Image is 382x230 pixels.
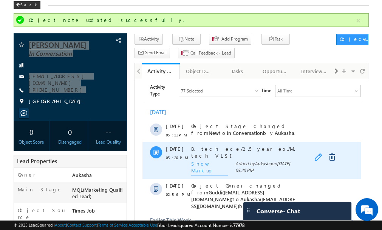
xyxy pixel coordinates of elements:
span: New [74,50,84,57]
div: 0 [15,125,48,139]
a: Opportunities [257,63,295,79]
span: [DATE] [31,103,48,110]
div: Minimize live chat window [124,4,142,22]
label: Owner [18,171,36,178]
button: Task [261,34,290,45]
span: 05:20 PM [31,75,54,82]
div: Sales Activity,Program,Email Bounced,Email Link Clicked,Email Marked Spam & 72 more.. [44,6,126,17]
label: Object Source [18,207,65,221]
div: 77 Selected [46,8,68,15]
a: Activity History [142,63,180,79]
span: Send Email [145,49,167,56]
li: Interview Status [295,63,333,78]
div: Object Actions [340,36,372,42]
span: [DATE] [31,66,48,73]
span: [DATE] 05:20 PM [101,81,155,94]
span: Welcome to the Executive MTech in VLSI Design - Your Journey Begins Now! [56,158,154,185]
img: carter-drag [245,207,251,213]
div: -- [93,125,125,139]
a: Acceptable Use [128,222,157,227]
a: About [55,222,66,227]
div: Object Score [15,139,48,146]
span: 02:56 PM [31,112,54,119]
a: Tasks [218,63,257,79]
button: Add Program [209,34,251,45]
span: Your Leadsquared Account Number is [158,222,244,228]
span: [PHONE_NUMBER] [29,86,86,94]
span: Guddi([EMAIL_ADDRESS][DOMAIN_NAME]) [56,110,129,123]
div: Object note updated successfully. [29,17,355,23]
a: [EMAIL_ADDRESS][DOMAIN_NAME] [29,73,88,86]
a: Terms of Service [98,222,127,227]
li: Opportunities [257,63,295,78]
div: Activity History [147,67,174,75]
span: [PERSON_NAME] [29,41,97,49]
span: Object Owner changed from to by . [56,103,160,130]
span: © 2025 LeadSquared | | | | | [14,222,244,229]
div: . [56,196,162,203]
img: d_60004797649_company_0_60004797649 [13,40,32,50]
div: Disengaged [54,139,86,146]
div: 0 [54,125,86,139]
div: Earlier This Week [15,138,56,144]
span: Automation [74,152,111,158]
span: Time [126,6,136,17]
button: Activity [135,34,163,45]
span: Aukasha([EMAIL_ADDRESS][DOMAIN_NAME]) [56,117,160,130]
div: MQL(Marketing Quaified Lead) [70,186,127,203]
span: [DATE] [31,44,48,50]
textarea: Type your message and hit 'Enter' [10,70,138,171]
em: Start Chat [103,178,137,188]
li: Activity History [142,63,180,78]
a: Object Details [180,63,218,79]
span: 77978 [233,222,244,228]
span: [GEOGRAPHIC_DATA] [29,98,84,105]
span: 08:26 PM [31,160,54,174]
div: Object Details [186,67,211,76]
span: Add Program [221,36,248,42]
div: Back [14,1,40,9]
button: Object Actions [336,34,369,45]
label: Main Stage [18,186,62,193]
a: Back [14,1,44,7]
div: Chat with us now [39,40,127,50]
span: Object Capture: [56,196,118,203]
div: [DATE] [15,30,40,36]
span: Activity Type [15,6,40,17]
div: Tasks [224,67,250,76]
span: View more [56,181,97,189]
a: Edit [179,74,189,82]
div: Times Job [70,207,127,217]
span: In Conversation [29,50,97,58]
a: Contact Support [67,222,97,227]
div: Opportunities [263,67,288,76]
li: Lead Details [180,63,218,78]
span: [DATE] [31,196,48,203]
span: Added by on [101,81,162,96]
span: Guddi [116,124,130,130]
span: B. tech ece/2.5 year ex./M. tech VLSI [56,66,162,80]
span: 08:26 PM [31,205,54,219]
span: Aukasha [72,172,92,178]
div: Interview Status [301,67,326,76]
span: Aukasha [140,50,159,57]
span: In Conversation [92,50,128,57]
button: Call Feedback - Lead [178,48,235,59]
div: by [PERSON_NAME]<[EMAIL_ADDRESS][DOMAIN_NAME]>. [56,152,162,178]
span: [DATE] [31,152,48,158]
span: Object Stage changed from to by . [56,44,161,57]
span: 05:21 PM [31,52,54,59]
button: Send Email [135,48,170,59]
span: Aukasha [120,81,137,87]
span: Lead Properties [17,157,57,165]
div: All Time [142,8,158,15]
a: Interview Status [295,63,333,79]
span: Call Feedback - Lead [190,50,231,56]
div: Lead Quality [93,139,125,146]
span: Show Markup [56,81,93,96]
a: Delete [194,74,203,82]
button: Note [172,34,201,45]
span: Converse - Chat [257,208,300,214]
span: Sent email with subject [56,152,158,165]
span: details [124,196,158,203]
